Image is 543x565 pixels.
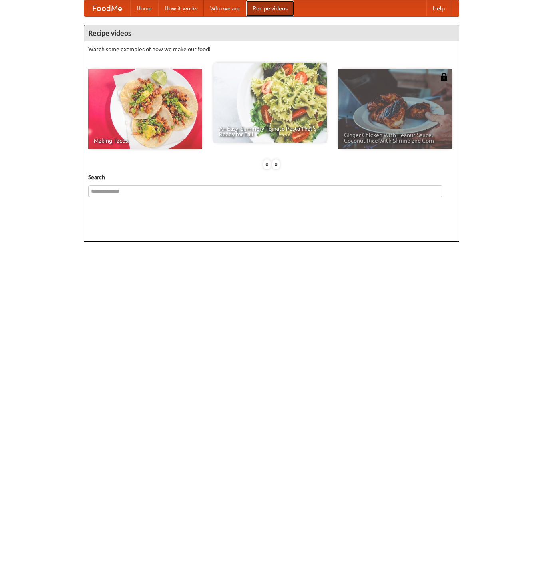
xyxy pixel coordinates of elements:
a: Making Tacos [88,69,202,149]
a: Help [426,0,451,16]
a: Who we are [204,0,246,16]
span: Making Tacos [94,138,196,143]
p: Watch some examples of how we make our food! [88,45,455,53]
a: Recipe videos [246,0,294,16]
h5: Search [88,173,455,181]
a: An Easy, Summery Tomato Pasta That's Ready for Fall [213,63,327,143]
a: How it works [158,0,204,16]
a: Home [130,0,158,16]
div: » [272,159,280,169]
img: 483408.png [440,73,448,81]
span: An Easy, Summery Tomato Pasta That's Ready for Fall [219,126,321,137]
h4: Recipe videos [84,25,459,41]
a: FoodMe [84,0,130,16]
div: « [263,159,271,169]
